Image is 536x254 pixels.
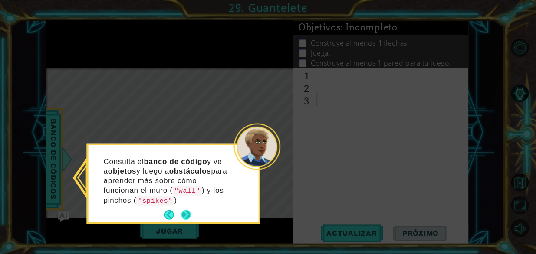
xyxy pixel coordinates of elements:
p: Consulta el y ve a y luego a para aprender más sobre cómo funcionan el muro ( ) y los pinchos ( ). [104,157,233,205]
strong: objetos [108,167,136,175]
strong: obstáculos [169,167,211,175]
code: "spikes" [136,196,174,205]
strong: banco de código [144,157,207,165]
button: Next [181,210,191,220]
code: "wall" [173,186,202,195]
button: Back [164,210,181,220]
